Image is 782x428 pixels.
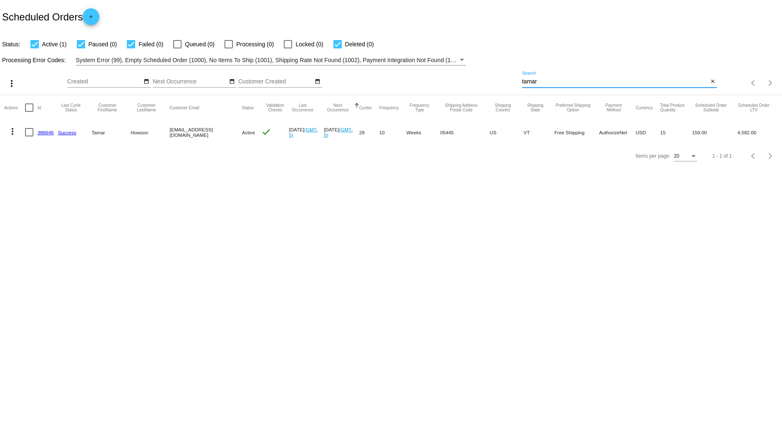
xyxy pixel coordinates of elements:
input: Search [522,78,708,85]
button: Change sorting for PaymentMethod.Type [599,103,628,112]
mat-cell: [DATE] [289,120,324,144]
button: Change sorting for NextOccurrenceUtc [324,103,352,112]
button: Change sorting for FrequencyType [406,103,433,112]
mat-cell: 159.00 [692,120,737,144]
div: 1 - 1 of 1 [712,153,732,159]
mat-icon: check [261,127,271,137]
div: Items per page: [636,153,670,159]
a: (GMT-5) [289,127,318,138]
mat-cell: Weeks [406,120,440,144]
button: Change sorting for Frequency [379,105,399,110]
mat-cell: 15 [660,120,692,144]
span: Deleted (0) [345,39,374,49]
mat-header-cell: Total Product Quantity [660,95,692,120]
span: Active (1) [42,39,67,49]
mat-icon: date_range [144,78,149,85]
mat-cell: USD [636,120,660,144]
mat-cell: 05445 [440,120,490,144]
button: Change sorting for CustomerEmail [169,105,199,110]
button: Change sorting for Status [242,105,254,110]
mat-cell: 10 [379,120,406,144]
span: 20 [674,153,679,159]
span: Queued (0) [185,39,214,49]
button: Change sorting for ShippingPostcode [440,103,482,112]
mat-icon: more_vert [7,78,17,88]
mat-cell: [EMAIL_ADDRESS][DOMAIN_NAME] [169,120,242,144]
span: Failed (0) [139,39,163,49]
button: Change sorting for LastOccurrenceUtc [289,103,317,112]
button: Change sorting for CurrencyIso [636,105,653,110]
span: Processing Error Codes: [2,57,66,63]
mat-cell: AuthorizeNet [599,120,636,144]
mat-cell: 28 [359,120,379,144]
span: Locked (0) [295,39,323,49]
input: Created [67,78,142,85]
button: Clear [708,78,717,86]
button: Change sorting for LastProcessingCycleId [58,103,84,112]
mat-cell: Tamar [91,120,131,144]
mat-cell: Howson [131,120,169,144]
a: (GMT-5) [324,127,353,138]
span: Status: [2,41,20,48]
mat-cell: Free Shipping [555,120,599,144]
h2: Scheduled Orders [2,8,99,25]
mat-select: Filter by Processing Error Codes [76,55,466,65]
span: Paused (0) [88,39,117,49]
button: Previous page [745,75,762,91]
button: Change sorting for CustomerFirstName [91,103,123,112]
mat-select: Items per page: [674,154,697,159]
button: Change sorting for ShippingCountry [490,103,516,112]
button: Next page [762,148,779,164]
button: Change sorting for LifetimeValue [737,103,770,112]
mat-cell: 4,582.00 [737,120,778,144]
mat-icon: date_range [315,78,320,85]
button: Change sorting for Subtotal [692,103,730,112]
button: Next page [762,75,779,91]
mat-header-cell: Actions [4,95,25,120]
a: 386646 [38,130,54,135]
mat-icon: close [710,78,716,85]
mat-cell: VT [524,120,555,144]
mat-cell: [DATE] [324,120,359,144]
mat-header-cell: Validation Checks [261,95,289,120]
mat-cell: US [490,120,524,144]
mat-icon: add [86,14,96,24]
span: Processing (0) [236,39,274,49]
button: Change sorting for PreferredShippingOption [555,103,592,112]
input: Customer Created [238,78,313,85]
mat-icon: more_vert [8,126,18,136]
input: Next Occurrence [153,78,228,85]
button: Change sorting for CustomerLastName [131,103,162,112]
span: Active [242,130,255,135]
button: Change sorting for ShippingState [524,103,547,112]
button: Change sorting for Id [38,105,41,110]
mat-icon: date_range [229,78,235,85]
a: Success [58,130,76,135]
button: Change sorting for Cycles [359,105,372,110]
button: Previous page [745,148,762,164]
